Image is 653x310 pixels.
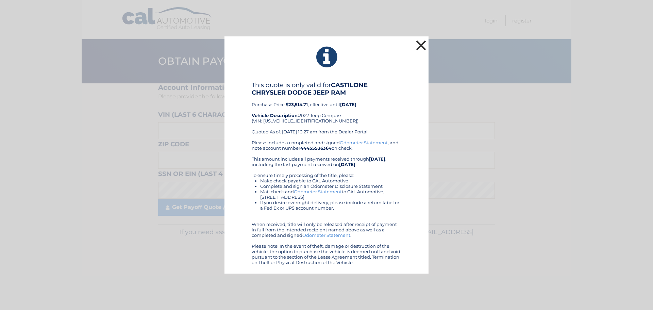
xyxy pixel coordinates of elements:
b: CASTILONE CHRYSLER DODGE JEEP RAM [252,81,368,96]
a: Odometer Statement [302,232,350,238]
strong: Vehicle Description: [252,113,299,118]
b: [DATE] [340,102,356,107]
li: Mail check and to CAL Automotive, [STREET_ADDRESS] [260,189,401,200]
div: Please include a completed and signed , and note account number on check. This amount includes al... [252,140,401,265]
b: [DATE] [339,162,355,167]
button: × [414,38,428,52]
a: Odometer Statement [340,140,388,145]
li: If you desire overnight delivery, please include a return label or a Fed Ex or UPS account number. [260,200,401,211]
b: 44455536364 [300,145,332,151]
b: [DATE] [369,156,385,162]
b: $23,514.71 [286,102,308,107]
li: Make check payable to CAL Automotive [260,178,401,183]
h4: This quote is only valid for [252,81,401,96]
div: Purchase Price: , effective until 2022 Jeep Compass (VIN: [US_VEHICLE_IDENTIFICATION_NUMBER]) Quo... [252,81,401,140]
li: Complete and sign an Odometer Disclosure Statement [260,183,401,189]
a: Odometer Statement [294,189,342,194]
